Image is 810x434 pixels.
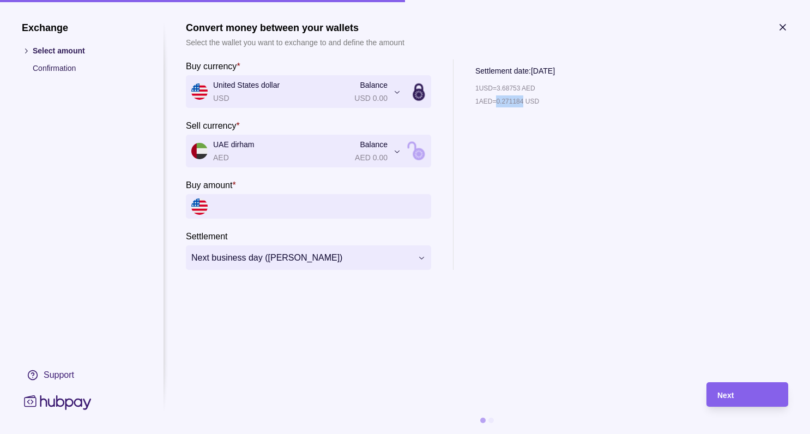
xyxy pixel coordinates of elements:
[22,364,142,387] a: Support
[706,382,788,407] button: Next
[186,59,240,73] label: Buy currency
[191,198,208,215] img: us
[186,37,404,49] p: Select the wallet you want to exchange to and define the amount
[475,82,535,94] p: 1 USD = 3.68753 AED
[186,62,237,71] p: Buy currency
[186,119,240,132] label: Sell currency
[33,45,142,57] p: Select amount
[22,22,142,34] h1: Exchange
[475,95,539,107] p: 1 AED = 0.271184 USD
[186,180,232,190] p: Buy amount
[717,391,734,400] span: Next
[186,121,236,130] p: Sell currency
[186,22,404,34] h1: Convert money between your wallets
[475,65,555,77] p: Settlement date: [DATE]
[186,178,236,191] label: Buy amount
[33,62,142,74] p: Confirmation
[213,194,426,219] input: amount
[186,230,227,243] label: Settlement
[44,369,74,381] div: Support
[186,232,227,241] p: Settlement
